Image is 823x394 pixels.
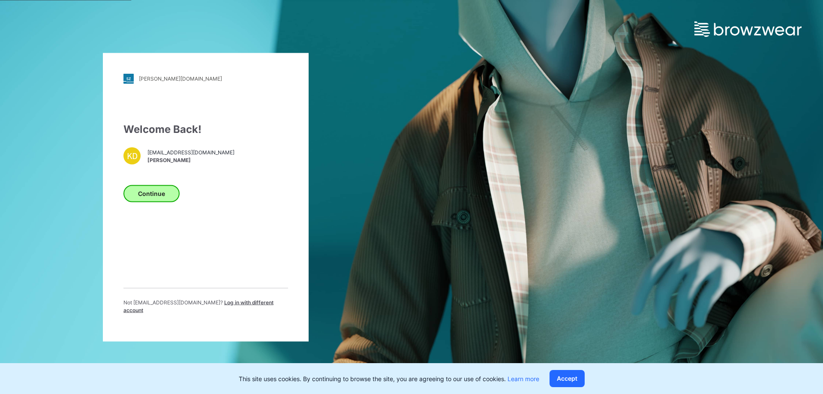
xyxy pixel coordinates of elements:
p: Not [EMAIL_ADDRESS][DOMAIN_NAME] ? [123,298,288,314]
div: [PERSON_NAME][DOMAIN_NAME] [139,75,222,82]
div: KD [123,147,141,164]
a: Learn more [508,375,539,382]
button: Continue [123,185,180,202]
img: stylezone-logo.562084cfcfab977791bfbf7441f1a819.svg [123,73,134,84]
button: Accept [550,370,585,387]
img: browzwear-logo.e42bd6dac1945053ebaf764b6aa21510.svg [694,21,802,37]
div: Welcome Back! [123,121,288,137]
span: [PERSON_NAME] [147,156,234,164]
a: [PERSON_NAME][DOMAIN_NAME] [123,73,288,84]
p: This site uses cookies. By continuing to browse the site, you are agreeing to our use of cookies. [239,374,539,383]
span: [EMAIL_ADDRESS][DOMAIN_NAME] [147,149,234,156]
